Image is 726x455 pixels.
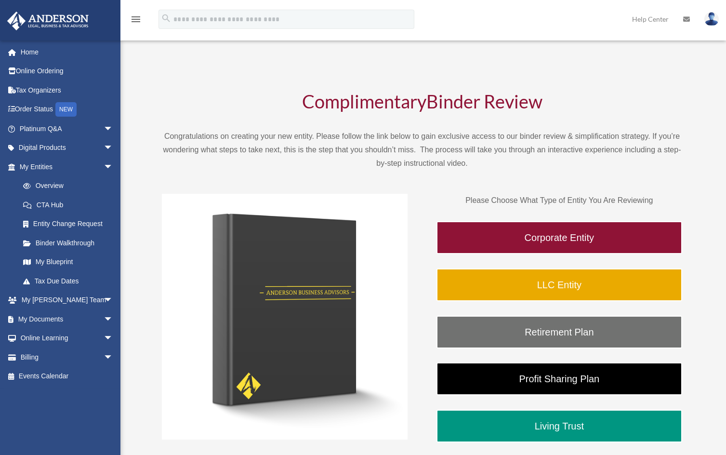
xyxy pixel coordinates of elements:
[436,194,682,207] p: Please Choose What Type of Entity You Are Reviewing
[436,410,682,442] a: Living Trust
[104,138,123,158] span: arrow_drop_down
[13,214,128,234] a: Entity Change Request
[7,309,128,329] a: My Documentsarrow_drop_down
[55,102,77,117] div: NEW
[162,130,682,170] p: Congratulations on creating your new entity. Please follow the link below to gain exclusive acces...
[704,12,719,26] img: User Pic
[104,329,123,348] span: arrow_drop_down
[7,100,128,120] a: Order StatusNEW
[436,362,682,395] a: Profit Sharing Plan
[436,268,682,301] a: LLC Entity
[104,157,123,177] span: arrow_drop_down
[302,90,426,112] span: Complimentary
[104,309,123,329] span: arrow_drop_down
[130,17,142,25] a: menu
[13,271,128,291] a: Tax Due Dates
[426,90,542,112] span: Binder Review
[7,119,128,138] a: Platinum Q&Aarrow_drop_down
[13,176,128,196] a: Overview
[104,348,123,367] span: arrow_drop_down
[13,253,128,272] a: My Blueprint
[7,80,128,100] a: Tax Organizers
[7,157,128,176] a: My Entitiesarrow_drop_down
[7,291,128,310] a: My [PERSON_NAME] Teamarrow_drop_down
[161,13,172,24] i: search
[7,138,128,158] a: Digital Productsarrow_drop_down
[7,367,128,386] a: Events Calendar
[436,316,682,348] a: Retirement Plan
[104,119,123,139] span: arrow_drop_down
[130,13,142,25] i: menu
[7,42,128,62] a: Home
[13,195,128,214] a: CTA Hub
[7,62,128,81] a: Online Ordering
[4,12,92,30] img: Anderson Advisors Platinum Portal
[104,291,123,310] span: arrow_drop_down
[7,348,128,367] a: Billingarrow_drop_down
[13,233,123,253] a: Binder Walkthrough
[436,221,682,254] a: Corporate Entity
[7,329,128,348] a: Online Learningarrow_drop_down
